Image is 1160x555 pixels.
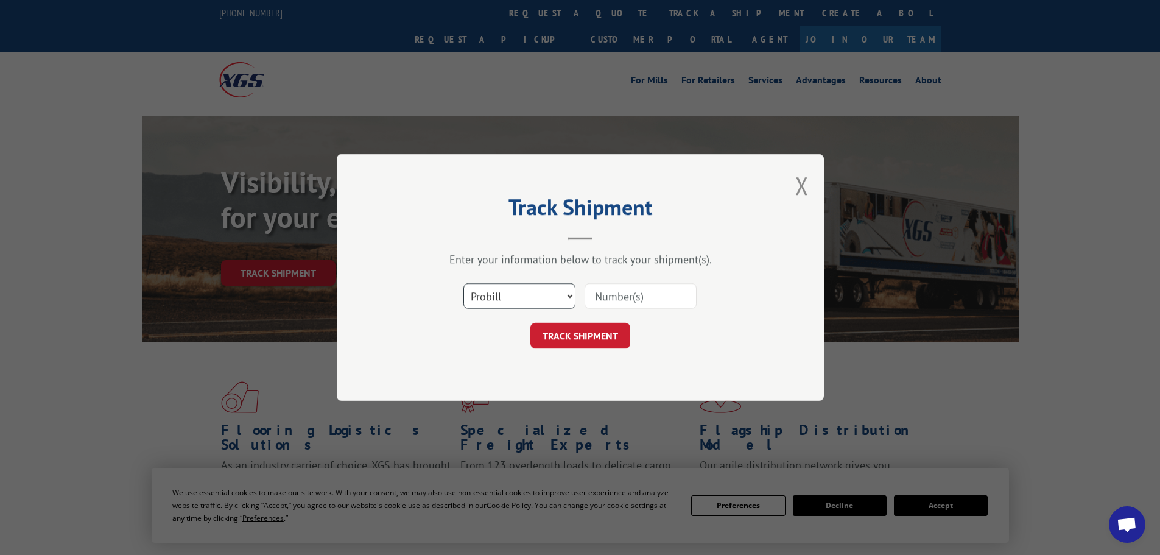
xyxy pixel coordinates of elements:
[795,169,809,202] button: Close modal
[1109,506,1145,543] div: Open chat
[585,283,697,309] input: Number(s)
[398,199,763,222] h2: Track Shipment
[530,323,630,348] button: TRACK SHIPMENT
[398,252,763,266] div: Enter your information below to track your shipment(s).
